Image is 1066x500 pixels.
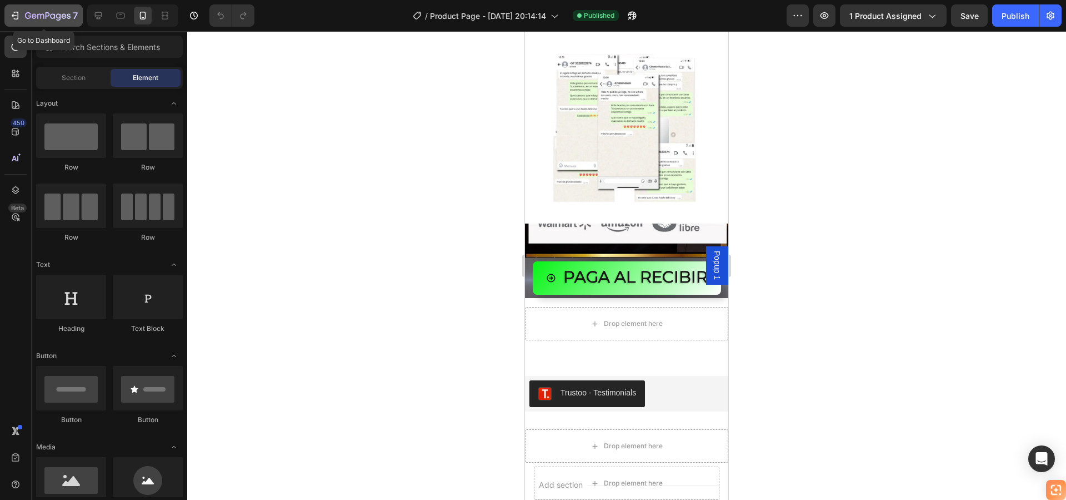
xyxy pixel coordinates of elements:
[36,415,106,425] div: Button
[992,4,1039,27] button: Publish
[113,324,183,334] div: Text Block
[165,95,183,112] span: Toggle open
[36,351,57,361] span: Button
[1002,10,1029,22] div: Publish
[960,11,979,21] span: Save
[425,10,428,22] span: /
[36,36,183,58] input: Search Sections & Elements
[525,31,728,500] iframe: Design area
[113,232,183,242] div: Row
[36,232,106,242] div: Row
[62,73,86,83] span: Section
[165,256,183,274] span: Toggle open
[11,118,27,127] div: 450
[165,438,183,456] span: Toggle open
[73,9,78,22] p: 7
[113,162,183,172] div: Row
[8,204,27,212] div: Beta
[36,260,50,270] span: Text
[133,73,158,83] span: Element
[849,10,922,22] span: 1 product assigned
[1028,445,1055,472] div: Open Intercom Messenger
[951,4,988,27] button: Save
[113,415,183,425] div: Button
[36,324,106,334] div: Heading
[209,4,254,27] div: Undo/Redo
[165,347,183,365] span: Toggle open
[840,4,947,27] button: 1 product assigned
[584,11,614,21] span: Published
[430,10,546,22] span: Product Page - [DATE] 20:14:14
[36,442,56,452] span: Media
[4,4,83,27] button: 7
[36,162,106,172] div: Row
[36,98,58,108] span: Layout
